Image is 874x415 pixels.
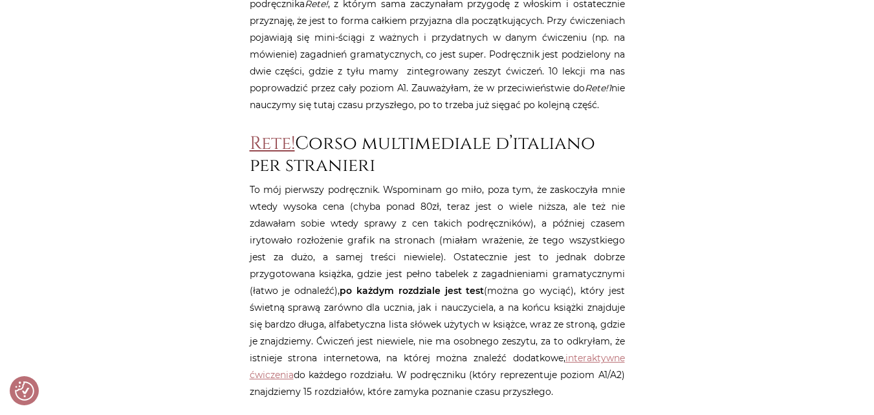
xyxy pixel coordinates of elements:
h2: Corso multimediale d’italiano per stranieri [250,133,625,176]
strong: po każdym rozdziale jest test [340,285,484,297]
a: Rete! [250,131,295,155]
em: Rete!1 [585,82,611,94]
button: Preferencje co do zgód [15,381,34,401]
p: To mój pierwszy podręcznik. Wspominam go miło, poza tym, że zaskoczyła mnie wtedy wysoka cena (ch... [250,181,625,400]
img: Revisit consent button [15,381,34,401]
